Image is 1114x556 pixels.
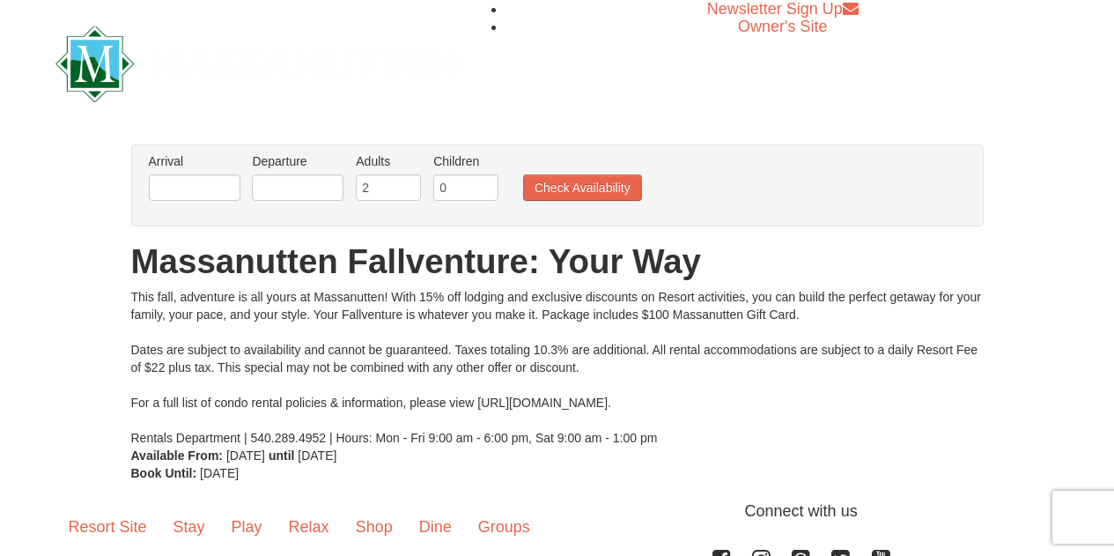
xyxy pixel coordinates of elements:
a: Massanutten Resort [55,41,459,82]
a: Resort Site [55,500,160,554]
a: Play [218,500,276,554]
strong: until [269,449,295,463]
p: Connect with us [55,500,1059,523]
a: Dine [406,500,465,554]
label: Arrival [149,152,240,170]
a: Owner's Site [738,18,827,35]
div: This fall, adventure is all yours at Massanutten! With 15% off lodging and exclusive discounts on... [131,288,984,447]
strong: Book Until: [131,466,197,480]
a: Groups [465,500,543,554]
strong: Available From: [131,449,224,463]
span: [DATE] [226,449,265,463]
span: [DATE] [298,449,336,463]
label: Children [433,152,498,170]
label: Adults [356,152,421,170]
h1: Massanutten Fallventure: Your Way [131,244,984,279]
a: Shop [343,500,406,554]
a: Stay [160,500,218,554]
a: Relax [276,500,343,554]
span: [DATE] [200,466,239,480]
button: Check Availability [523,174,642,201]
img: Massanutten Resort Logo [55,26,459,102]
label: Departure [252,152,343,170]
